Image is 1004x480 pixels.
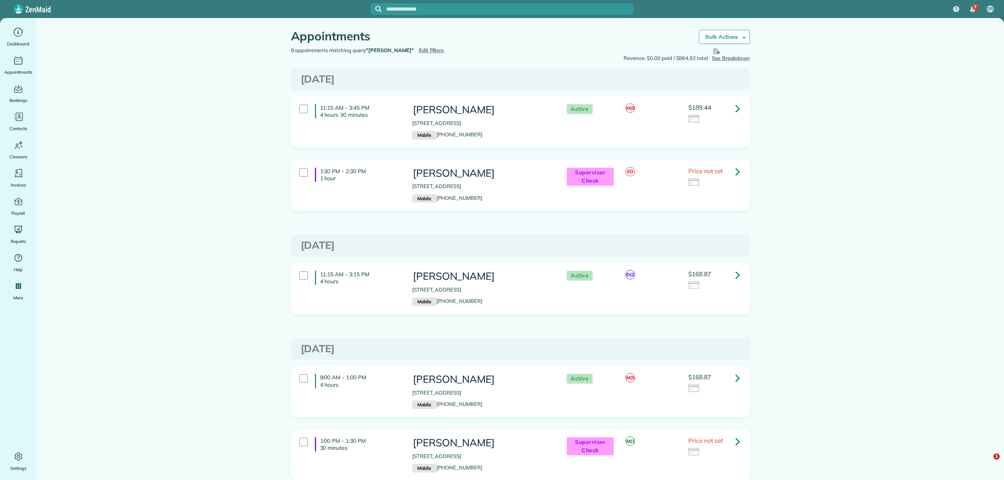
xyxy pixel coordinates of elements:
[567,437,614,455] span: Supervisor Check
[688,167,723,175] span: Price not set
[11,181,26,189] span: Invoices
[688,115,700,123] img: icon_credit_card_neutral-3d9a980bd25ce6dbb0f2033d7200983694762465c175678fcbc2d8f4bc43548e.png
[412,168,551,179] h3: [PERSON_NAME]
[320,111,400,118] p: 4 hours 30 minutes
[712,47,750,61] span: See Breakdown
[688,281,700,290] img: icon_credit_card_neutral-3d9a980bd25ce6dbb0f2033d7200983694762465c175678fcbc2d8f4bc43548e.png
[371,6,382,12] button: Focus search
[626,373,635,382] span: M(5
[626,270,635,279] span: D(2
[977,453,996,472] iframe: Intercom live chat
[301,240,740,251] h3: [DATE]
[412,120,551,127] p: [STREET_ADDRESS]
[964,1,981,18] div: 7 unread notifications
[14,266,23,274] span: Help
[688,437,723,444] span: Price not set
[412,297,437,306] small: Mobile
[567,374,593,384] span: Active
[993,453,1000,460] span: 1
[3,26,33,48] a: Dashboard
[412,271,551,282] h3: [PERSON_NAME]
[624,54,708,62] span: Revenue: $0.00 paid / $864.92 total
[11,209,25,217] span: Payroll
[10,464,27,472] span: Settings
[974,4,977,10] span: 7
[4,68,33,76] span: Appointments
[315,271,400,285] h4: 11:15 AM - 3:15 PM
[3,167,33,189] a: Invoices
[412,195,482,201] a: Mobile[PHONE_NUMBER]
[412,437,551,449] h3: [PERSON_NAME]
[688,103,711,111] span: $189.44
[291,30,687,43] h1: Appointments
[412,464,437,473] small: Mobile
[699,30,750,44] a: Bulk Actions
[688,448,700,456] img: icon_credit_card_neutral-3d9a980bd25ce6dbb0f2033d7200983694762465c175678fcbc2d8f4bc43548e.png
[688,270,711,278] span: $168.87
[412,131,437,139] small: Mobile
[412,400,437,409] small: Mobile
[626,103,635,113] span: M(5
[13,294,23,302] span: More
[412,453,551,460] p: [STREET_ADDRESS]
[412,401,482,407] a: Mobile[PHONE_NUMBER]
[3,54,33,76] a: Appointments
[412,286,551,294] p: [STREET_ADDRESS]
[9,125,27,132] span: Contacts
[567,168,614,186] span: Supervisor Check
[301,343,740,355] h3: [DATE]
[9,96,27,104] span: Bookings
[626,437,635,446] span: M(1
[412,374,551,385] h3: [PERSON_NAME]
[688,373,711,381] span: $168.87
[3,223,33,245] a: Reports
[626,167,635,176] span: ED
[712,47,750,62] button: See Breakdown
[366,47,413,53] strong: "[PERSON_NAME]"
[705,33,738,40] strong: Bulk Actions
[412,183,551,190] p: [STREET_ADDRESS]
[3,139,33,161] a: Cleaners
[320,175,400,182] p: 1 hour
[412,131,482,138] a: Mobile[PHONE_NUMBER]
[301,74,740,85] h3: [DATE]
[315,374,400,388] h4: 9:00 AM - 1:00 PM
[375,6,382,12] svg: Focus search
[412,194,437,203] small: Mobile
[688,178,700,187] img: icon_credit_card_neutral-3d9a980bd25ce6dbb0f2033d7200983694762465c175678fcbc2d8f4bc43548e.png
[688,384,700,393] img: icon_credit_card_neutral-3d9a980bd25ce6dbb0f2033d7200983694762465c175678fcbc2d8f4bc43548e.png
[3,195,33,217] a: Payroll
[419,47,444,53] a: Edit Filters
[315,168,400,182] h4: 1:30 PM - 2:30 PM
[3,450,33,472] a: Settings
[988,6,993,12] span: SR
[3,110,33,132] a: Contacts
[320,444,400,451] p: 30 minutes
[412,389,551,397] p: [STREET_ADDRESS]
[11,237,26,245] span: Reports
[412,464,482,471] a: Mobile[PHONE_NUMBER]
[9,153,27,161] span: Cleaners
[3,252,33,274] a: Help
[567,271,593,281] span: Active
[567,104,593,114] span: Active
[7,40,29,48] span: Dashboard
[412,104,551,116] h3: [PERSON_NAME]
[320,381,400,388] p: 4 hours
[315,104,400,118] h4: 11:15 AM - 3:45 PM
[3,82,33,104] a: Bookings
[320,278,400,285] p: 4 hours
[315,437,400,451] h4: 1:00 PM - 1:30 PM
[285,47,520,54] div: 8 appointments matching query
[412,298,482,304] a: Mobile[PHONE_NUMBER]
